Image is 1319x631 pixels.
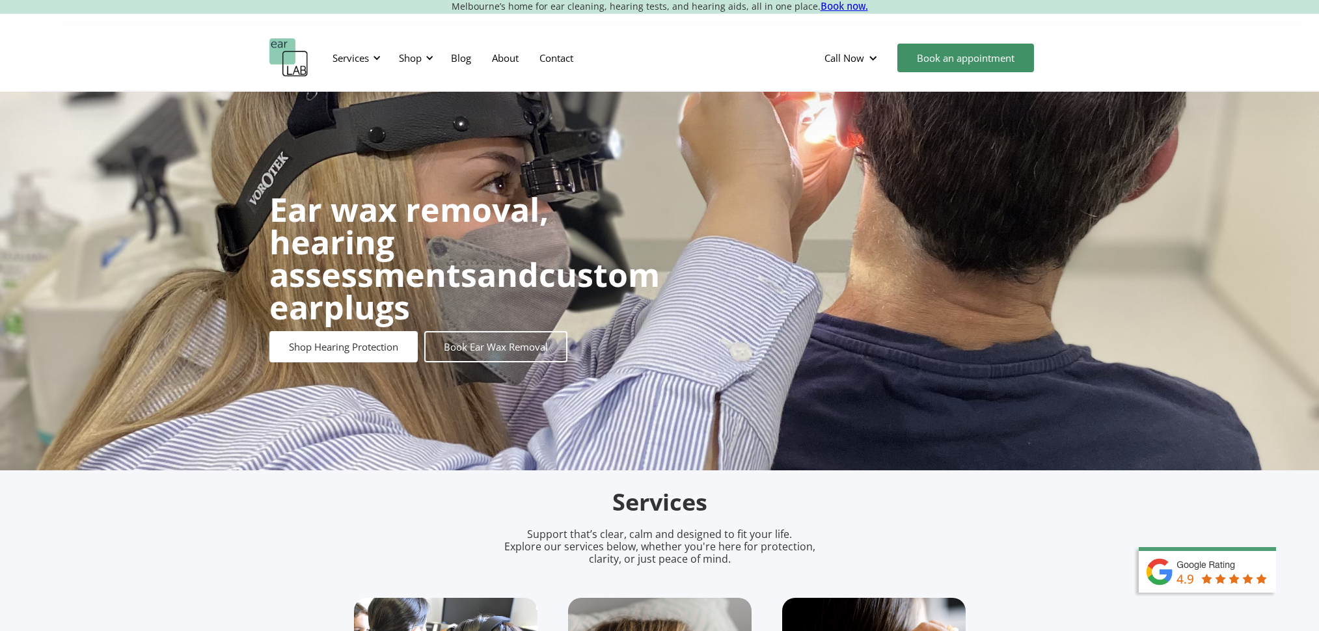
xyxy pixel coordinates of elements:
[814,38,891,77] div: Call Now
[424,331,567,362] a: Book Ear Wax Removal
[487,528,832,566] p: Support that’s clear, calm and designed to fit your life. Explore our services below, whether you...
[325,38,385,77] div: Services
[354,487,966,518] h2: Services
[391,38,437,77] div: Shop
[269,252,660,329] strong: custom earplugs
[333,51,369,64] div: Services
[441,39,482,77] a: Blog
[269,187,549,297] strong: Ear wax removal, hearing assessments
[269,193,660,323] h1: and
[529,39,584,77] a: Contact
[269,331,418,362] a: Shop Hearing Protection
[269,38,308,77] a: home
[482,39,529,77] a: About
[399,51,422,64] div: Shop
[824,51,864,64] div: Call Now
[897,44,1034,72] a: Book an appointment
